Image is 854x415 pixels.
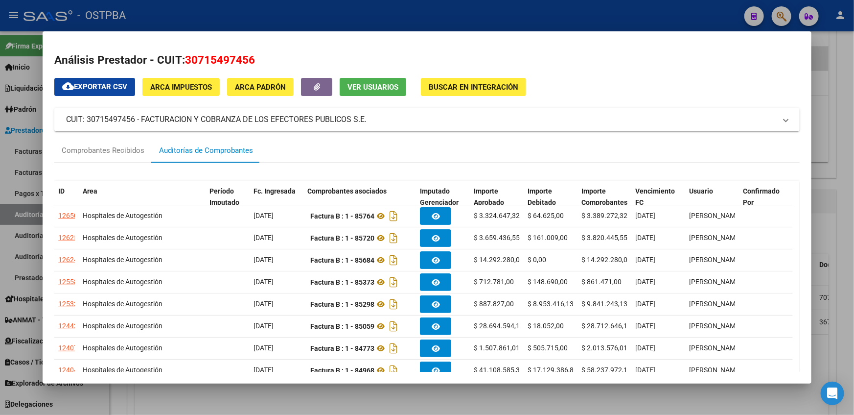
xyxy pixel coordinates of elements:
[227,78,294,96] button: ARCA Padrón
[58,254,78,266] div: 12624
[254,344,274,352] span: [DATE]
[58,342,78,354] div: 12407
[254,256,274,264] span: [DATE]
[54,181,79,213] datatable-header-cell: ID
[635,212,655,220] span: [DATE]
[528,366,577,374] span: $ 17.129.386,81
[185,53,255,66] span: 30715497456
[524,181,577,213] datatable-header-cell: Importe Debitado
[689,322,741,330] span: [PERSON_NAME]
[474,278,514,286] span: $ 712.781,00
[416,181,470,213] datatable-header-cell: Imputado Gerenciador
[254,366,274,374] span: [DATE]
[209,187,239,206] span: Período Imputado
[310,366,374,374] strong: Factura B : 1 - 84968
[250,181,303,213] datatable-header-cell: Fc. Ingresada
[58,232,78,244] div: 12625
[254,322,274,330] span: [DATE]
[83,322,162,330] span: Hospitales de Autogestión
[528,234,568,242] span: $ 161.009,00
[54,78,135,96] button: Exportar CSV
[303,181,416,213] datatable-header-cell: Comprobantes asociados
[235,83,286,92] span: ARCA Padrón
[631,181,685,213] datatable-header-cell: Vencimiento FC
[743,187,780,206] span: Confirmado Por
[54,52,800,69] h2: Análisis Prestador - CUIT:
[581,234,627,242] span: $ 3.820.445,55
[387,363,400,378] i: Descargar documento
[689,344,741,352] span: [PERSON_NAME]
[83,278,162,286] span: Hospitales de Autogestión
[387,230,400,246] i: Descargar documento
[528,278,568,286] span: $ 148.690,00
[79,181,206,213] datatable-header-cell: Area
[307,187,387,195] span: Comprobantes asociados
[83,212,162,220] span: Hospitales de Autogestión
[58,298,78,310] div: 12533
[474,300,514,308] span: $ 887.827,00
[142,78,220,96] button: ARCA Impuestos
[387,296,400,312] i: Descargar documento
[635,366,655,374] span: [DATE]
[310,256,374,264] strong: Factura B : 1 - 85684
[58,276,78,288] div: 12558
[635,300,655,308] span: [DATE]
[254,187,296,195] span: Fc. Ingresada
[310,344,374,352] strong: Factura B : 1 - 84773
[474,212,520,220] span: $ 3.324.647,32
[347,83,398,92] span: Ver Usuarios
[310,300,374,308] strong: Factura B : 1 - 85298
[474,366,524,374] span: $ 41.108.585,37
[577,181,631,213] datatable-header-cell: Importe Comprobantes
[474,256,524,264] span: $ 14.292.280,00
[206,181,250,213] datatable-header-cell: Período Imputado
[310,322,374,330] strong: Factura B : 1 - 85059
[528,300,574,308] span: $ 8.953.416,13
[62,145,144,156] div: Comprobantes Recibidos
[83,300,162,308] span: Hospitales de Autogestión
[58,365,78,376] div: 12404
[581,278,622,286] span: $ 861.471,00
[689,212,741,220] span: [PERSON_NAME]
[387,252,400,268] i: Descargar documento
[83,366,162,374] span: Hospitales de Autogestión
[470,181,524,213] datatable-header-cell: Importe Aprobado
[150,83,212,92] span: ARCA Impuestos
[474,344,520,352] span: $ 1.507.861,01
[635,344,655,352] span: [DATE]
[387,341,400,356] i: Descargar documento
[689,234,741,242] span: [PERSON_NAME]
[474,322,524,330] span: $ 28.694.594,13
[58,210,78,221] div: 12650
[254,278,274,286] span: [DATE]
[310,234,374,242] strong: Factura B : 1 - 85720
[528,322,564,330] span: $ 18.052,00
[581,187,627,206] span: Importe Comprobantes
[581,300,627,308] span: $ 9.841.243,13
[58,187,65,195] span: ID
[689,187,713,195] span: Usuario
[635,187,675,206] span: Vencimiento FC
[581,366,631,374] span: $ 58.237.972,18
[689,256,741,264] span: [PERSON_NAME]
[528,256,546,264] span: $ 0,00
[635,322,655,330] span: [DATE]
[581,212,627,220] span: $ 3.389.272,32
[62,80,74,92] mat-icon: cloud_download
[689,300,741,308] span: [PERSON_NAME]
[310,212,374,220] strong: Factura B : 1 - 85764
[254,212,274,220] span: [DATE]
[474,234,520,242] span: $ 3.659.436,55
[581,256,631,264] span: $ 14.292.280,00
[420,187,459,206] span: Imputado Gerenciador
[387,274,400,290] i: Descargar documento
[581,344,627,352] span: $ 2.013.576,01
[387,318,400,334] i: Descargar documento
[387,208,400,224] i: Descargar documento
[689,278,741,286] span: [PERSON_NAME]
[62,82,127,91] span: Exportar CSV
[685,181,739,213] datatable-header-cell: Usuario
[474,187,504,206] span: Importe Aprobado
[635,256,655,264] span: [DATE]
[528,344,568,352] span: $ 505.715,00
